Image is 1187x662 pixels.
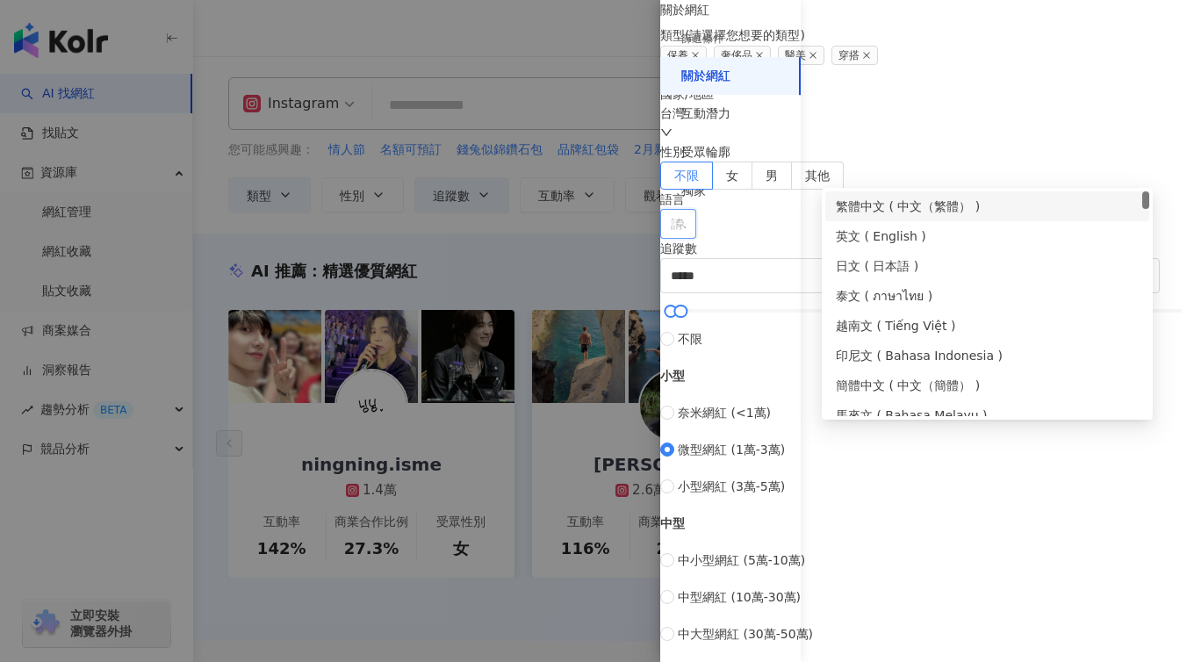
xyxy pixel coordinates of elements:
div: 繁體中文 ( 中文（繁體） ) [836,197,1139,216]
div: 獨家 [681,183,706,200]
div: 日文 ( 日本語 ) [836,256,1139,276]
div: 受眾輪廓 [681,144,730,162]
span: 其他 [805,169,830,183]
div: 國家/地區 [660,84,1187,104]
div: 關於網紅 [681,68,730,85]
div: 類型 ( 請選擇您想要的類型 ) [660,25,1187,45]
div: 英文 ( English ) [825,221,1149,251]
span: 穿搭 [831,46,878,65]
span: 不限 [674,169,699,183]
span: close [862,51,871,60]
span: 醫美 [778,46,824,65]
div: 台灣 [660,104,1187,123]
div: 泰文 ( ภาษาไทย ) [825,281,1149,311]
div: 越南文 ( Tiếng Việt ) [836,316,1139,335]
div: 簡體中文 ( 中文（簡體） ) [836,376,1139,395]
div: 泰文 ( ภาษาไทย ) [836,286,1139,306]
span: close [809,51,817,60]
div: 日文 ( 日本語 ) [825,251,1149,281]
div: 越南文 ( Tiếng Việt ) [825,311,1149,341]
div: 中型 [660,514,1187,533]
div: 簡體中文 ( 中文（簡體） ) [825,371,1149,400]
div: 繁體中文 ( 中文（繁體） ) [825,191,1149,221]
div: 英文 ( English ) [836,227,1139,246]
div: 印尼文 ( Bahasa Indonesia ) [836,346,1139,365]
div: 互動潛力 [681,105,730,123]
div: 印尼文 ( Bahasa Indonesia ) [825,341,1149,371]
div: 篩選條件 [681,32,723,47]
div: 性別 [660,142,1187,162]
div: 馬來文 ( Bahasa Melayu ) [836,406,1139,425]
div: 馬來文 ( Bahasa Melayu ) [825,400,1149,430]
